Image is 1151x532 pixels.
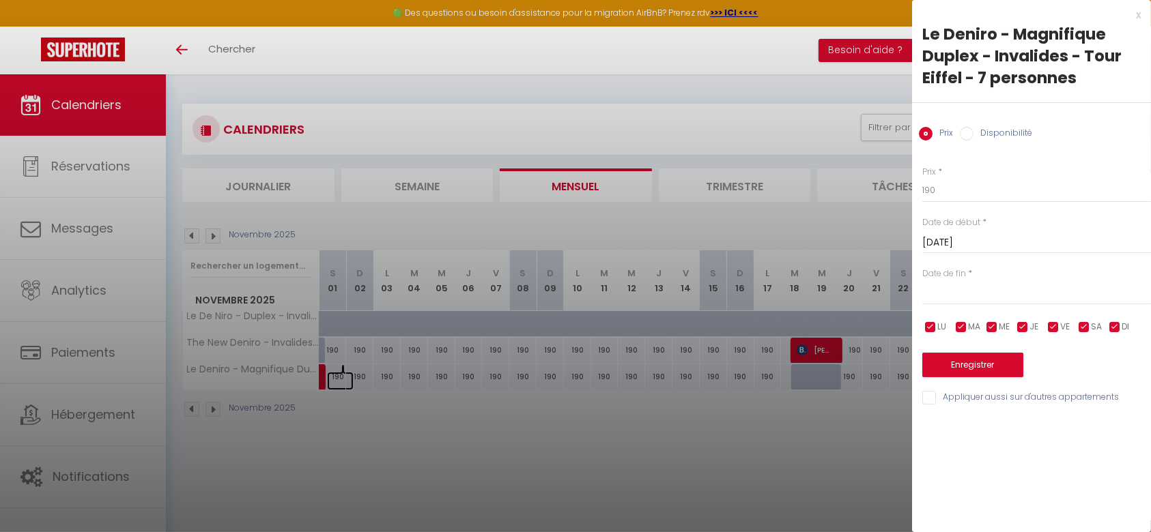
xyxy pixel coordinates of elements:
span: DI [1122,321,1129,334]
div: x [912,7,1141,23]
label: Prix [922,166,936,179]
label: Date de fin [922,267,966,280]
span: VE [1060,321,1070,334]
span: SA [1091,321,1102,334]
div: Le Deniro - Magnifique Duplex - Invalides - Tour Eiffel - 7 personnes [922,23,1141,89]
label: Disponibilité [974,127,1032,142]
button: Enregistrer [922,353,1023,377]
span: LU [937,321,946,334]
span: ME [999,321,1010,334]
label: Date de début [922,216,980,229]
span: JE [1029,321,1038,334]
span: MA [968,321,980,334]
label: Prix [933,127,953,142]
